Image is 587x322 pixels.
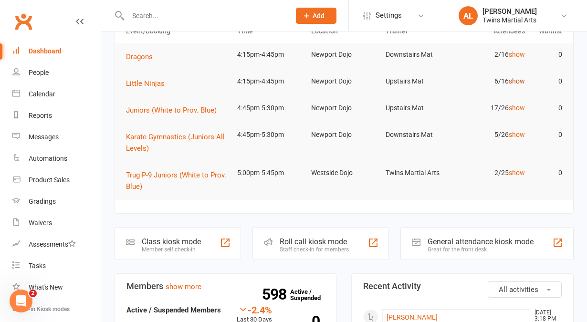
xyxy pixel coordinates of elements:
[12,41,101,62] a: Dashboard
[509,104,525,112] a: show
[455,124,529,146] td: 5/26
[509,77,525,85] a: show
[29,112,52,119] div: Reports
[262,287,290,301] strong: 598
[376,5,402,26] span: Settings
[509,169,525,177] a: show
[29,47,62,55] div: Dashboard
[363,281,562,291] h3: Recent Activity
[12,212,101,234] a: Waivers
[387,313,438,321] a: [PERSON_NAME]
[125,9,283,22] input: Search...
[12,277,101,298] a: What's New
[455,162,529,184] td: 2/25
[428,246,534,253] div: Great for the front desk
[313,12,325,20] span: Add
[29,69,49,76] div: People
[126,52,153,61] span: Dragons
[126,106,217,114] span: Juniors (White to Prov. Blue)
[529,97,566,119] td: 0
[455,43,529,66] td: 2/16
[381,70,455,93] td: Upstairs Mat
[126,104,223,116] button: Juniors (White to Prov. Blue)
[29,176,70,184] div: Product Sales
[126,51,159,62] button: Dragons
[529,43,566,66] td: 0
[509,131,525,138] a: show
[29,262,46,270] div: Tasks
[307,70,381,93] td: Newport Dojo
[290,281,332,308] a: 598Active / Suspended
[381,124,455,146] td: Downstairs Mat
[11,10,35,33] a: Clubworx
[233,43,307,66] td: 4:15pm-4:45pm
[166,282,201,291] a: show more
[12,234,101,255] a: Assessments
[381,162,455,184] td: Twins Martial Arts
[12,105,101,126] a: Reports
[233,70,307,93] td: 4:15pm-4:45pm
[10,290,32,312] iframe: Intercom live chat
[280,237,349,246] div: Roll call kiosk mode
[307,162,381,184] td: Westside Dojo
[307,97,381,119] td: Newport Dojo
[126,171,226,191] span: Trug P-9 Juniors (White to Prov. Blue)
[233,97,307,119] td: 4:45pm-5:30pm
[142,246,201,253] div: Member self check-in
[381,97,455,119] td: Upstairs Mat
[233,162,307,184] td: 5:00pm-5:45pm
[29,155,67,162] div: Automations
[29,290,37,297] span: 2
[29,133,59,141] div: Messages
[307,43,381,66] td: Newport Dojo
[29,219,52,227] div: Waivers
[29,240,76,248] div: Assessments
[509,51,525,58] a: show
[126,306,221,314] strong: Active / Suspended Members
[29,90,55,98] div: Calendar
[126,78,171,89] button: Little Ninjas
[488,281,562,298] button: All activities
[296,8,336,24] button: Add
[307,124,381,146] td: Newport Dojo
[459,6,478,25] div: AL
[12,83,101,105] a: Calendar
[29,283,63,291] div: What's New
[126,133,225,153] span: Karate Gymnastics (Juniors All Levels)
[12,126,101,148] a: Messages
[428,237,534,246] div: General attendance kiosk mode
[482,7,537,16] div: [PERSON_NAME]
[29,197,56,205] div: Gradings
[126,281,325,291] h3: Members
[142,237,201,246] div: Class kiosk mode
[12,169,101,191] a: Product Sales
[237,304,272,315] div: -2.4%
[12,191,101,212] a: Gradings
[126,131,229,154] button: Karate Gymnastics (Juniors All Levels)
[455,70,529,93] td: 6/16
[381,43,455,66] td: Downstairs Mat
[126,169,229,192] button: Trug P-9 Juniors (White to Prov. Blue)
[530,310,561,322] time: [DATE] 3:18 PM
[529,124,566,146] td: 0
[126,79,165,88] span: Little Ninjas
[233,124,307,146] td: 4:45pm-5:30pm
[455,97,529,119] td: 17/26
[12,148,101,169] a: Automations
[499,285,538,294] span: All activities
[529,162,566,184] td: 0
[280,246,349,253] div: Staff check-in for members
[12,62,101,83] a: People
[12,255,101,277] a: Tasks
[529,70,566,93] td: 0
[482,16,537,24] div: Twins Martial Arts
